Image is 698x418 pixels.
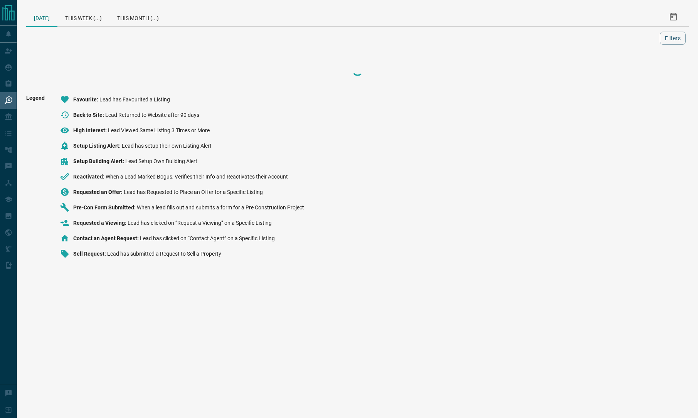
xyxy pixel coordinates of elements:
span: Legend [26,95,45,265]
span: Lead has clicked on “Contact Agent” on a Specific Listing [140,235,275,241]
span: Contact an Agent Request [73,235,140,241]
span: Back to Site [73,112,105,118]
span: Lead has clicked on “Request a Viewing” on a Specific Listing [128,220,272,226]
span: Lead has Requested to Place an Offer for a Specific Listing [124,189,263,195]
span: Lead Viewed Same Listing 3 Times or More [108,127,210,133]
span: When a lead fills out and submits a form for a Pre Construction Project [137,204,304,211]
span: Sell Request [73,251,107,257]
span: Lead has Favourited a Listing [99,96,170,103]
span: High Interest [73,127,108,133]
div: [DATE] [26,8,57,27]
span: Favourite [73,96,99,103]
button: Filters [660,32,686,45]
span: Setup Listing Alert [73,143,122,149]
span: Setup Building Alert [73,158,125,164]
span: Requested an Offer [73,189,124,195]
span: Lead Returned to Website after 90 days [105,112,199,118]
span: Lead Setup Own Building Alert [125,158,197,164]
span: Lead has submitted a Request to Sell a Property [107,251,221,257]
button: Select Date Range [664,8,683,26]
span: Lead has setup their own Listing Alert [122,143,212,149]
span: When a Lead Marked Bogus, Verifies their Info and Reactivates their Account [106,174,288,180]
div: Loading [319,62,396,78]
span: Requested a Viewing [73,220,128,226]
span: Pre-Con Form Submitted [73,204,137,211]
div: This Month (...) [109,8,167,26]
div: This Week (...) [57,8,109,26]
span: Reactivated [73,174,106,180]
